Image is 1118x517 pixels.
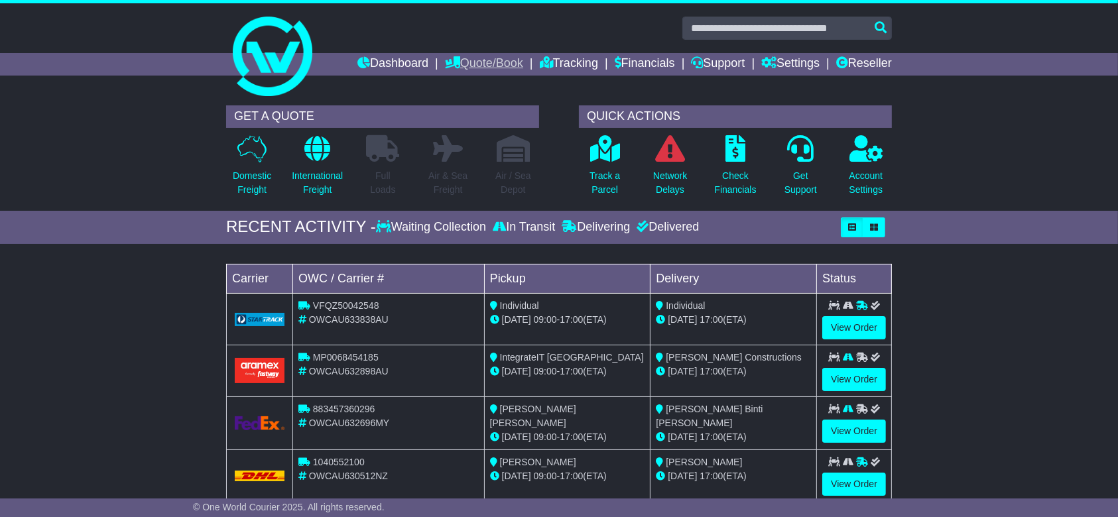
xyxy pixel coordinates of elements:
span: [PERSON_NAME] [PERSON_NAME] [490,404,576,428]
p: Full Loads [366,169,399,197]
p: International Freight [292,169,343,197]
td: Carrier [227,264,293,293]
a: Dashboard [357,53,428,76]
span: 17:00 [700,471,723,481]
span: [DATE] [502,471,531,481]
a: GetSupport [784,135,818,204]
div: Delivered [633,220,699,235]
a: AccountSettings [849,135,884,204]
div: - (ETA) [490,430,645,444]
span: Individual [500,300,539,311]
span: [PERSON_NAME] Binti [PERSON_NAME] [656,404,763,428]
a: View Order [822,316,886,339]
span: © One World Courier 2025. All rights reserved. [193,502,385,512]
a: View Order [822,368,886,391]
td: Pickup [484,264,651,293]
span: IntegrateIT [GEOGRAPHIC_DATA] [500,352,644,363]
span: VFQZ50042548 [313,300,379,311]
span: 17:00 [700,366,723,376]
p: Account Settings [849,169,883,197]
span: 17:00 [560,471,583,481]
span: 17:00 [560,314,583,325]
div: (ETA) [656,430,811,444]
div: - (ETA) [490,365,645,378]
div: - (ETA) [490,313,645,327]
div: (ETA) [656,313,811,327]
span: Individual [666,300,705,311]
img: GetCarrierServiceLogo [235,416,284,430]
p: Network Delays [653,169,687,197]
span: [DATE] [502,314,531,325]
a: InternationalFreight [291,135,343,204]
span: 17:00 [560,431,583,442]
td: Status [817,264,892,293]
a: NetworkDelays [652,135,688,204]
span: MP0068454185 [313,352,379,363]
div: - (ETA) [490,469,645,483]
a: Quote/Book [445,53,523,76]
p: Get Support [784,169,817,197]
td: Delivery [651,264,817,293]
a: DomesticFreight [232,135,272,204]
span: 17:00 [560,366,583,376]
div: (ETA) [656,469,811,483]
span: [PERSON_NAME] Constructions [666,352,802,363]
a: View Order [822,473,886,496]
a: View Order [822,420,886,443]
img: Aramex.png [235,358,284,382]
span: [DATE] [668,366,697,376]
span: OWCAU630512NZ [309,471,388,481]
div: GET A QUOTE [226,105,539,128]
div: RECENT ACTIVITY - [226,217,376,237]
a: Tracking [540,53,598,76]
div: Delivering [558,220,633,235]
a: Reseller [836,53,892,76]
span: OWCAU633838AU [309,314,389,325]
a: Support [691,53,745,76]
div: QUICK ACTIONS [579,105,892,128]
a: Settings [761,53,820,76]
span: OWCAU632696MY [309,418,389,428]
span: 1040552100 [313,457,365,467]
div: In Transit [489,220,558,235]
span: [DATE] [502,366,531,376]
img: GetCarrierServiceLogo [235,313,284,326]
p: Air & Sea Freight [428,169,467,197]
p: Check Financials [715,169,757,197]
span: 09:00 [534,366,557,376]
p: Domestic Freight [233,169,271,197]
span: [DATE] [668,471,697,481]
span: 883457360296 [313,404,375,414]
p: Track a Parcel [590,169,620,197]
span: [PERSON_NAME] [500,457,576,467]
img: DHL.png [235,471,284,481]
div: (ETA) [656,365,811,378]
span: 17:00 [700,431,723,442]
span: 09:00 [534,471,557,481]
span: OWCAU632898AU [309,366,389,376]
a: Financials [615,53,675,76]
a: CheckFinancials [714,135,757,204]
span: [PERSON_NAME] [666,457,742,467]
p: Air / Sea Depot [495,169,531,197]
span: [DATE] [502,431,531,442]
span: 17:00 [700,314,723,325]
td: OWC / Carrier # [293,264,485,293]
span: 09:00 [534,431,557,442]
span: 09:00 [534,314,557,325]
a: Track aParcel [589,135,621,204]
span: [DATE] [668,431,697,442]
span: [DATE] [668,314,697,325]
div: Waiting Collection [376,220,489,235]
